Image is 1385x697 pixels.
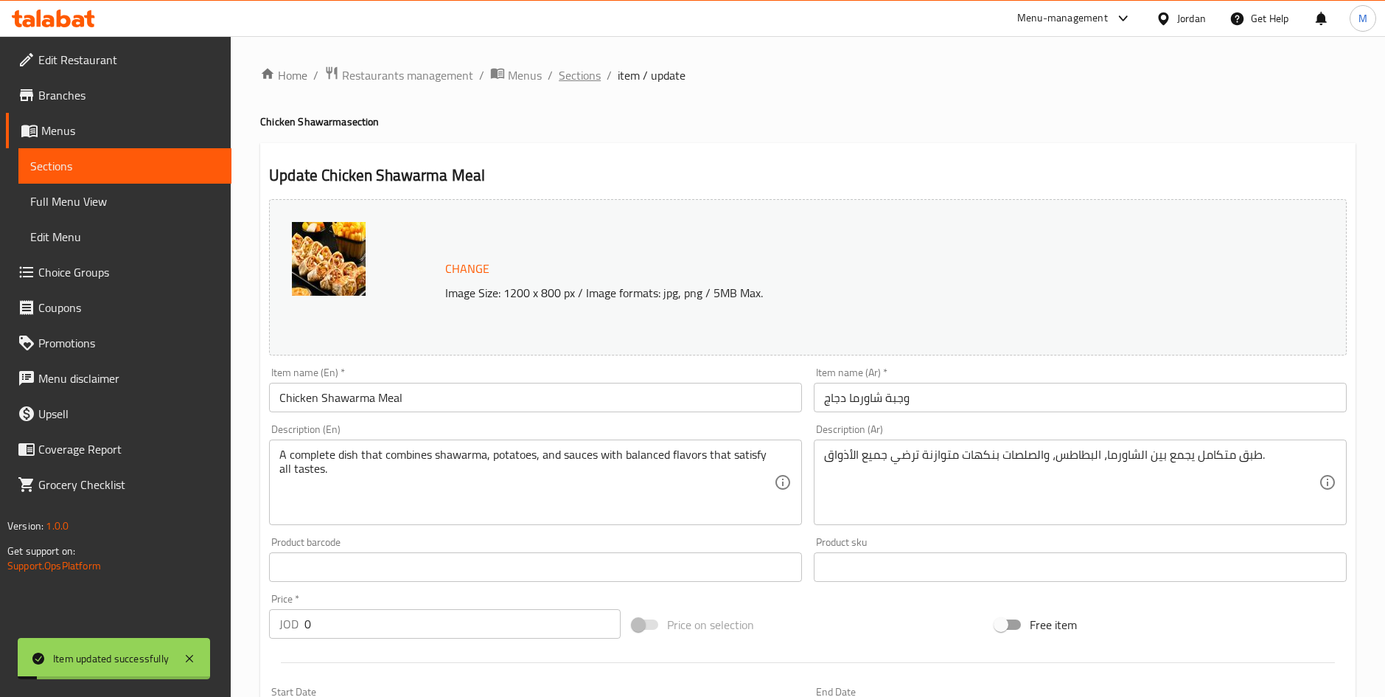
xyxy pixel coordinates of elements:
[6,42,231,77] a: Edit Restaurant
[439,284,1213,302] p: Image Size: 1200 x 800 px / Image formats: jpg, png / 5MB Max.
[342,66,473,84] span: Restaurants management
[38,51,220,69] span: Edit Restaurant
[38,476,220,493] span: Grocery Checklist
[6,325,231,361] a: Promotions
[313,66,318,84] li: /
[6,396,231,431] a: Upsell
[260,114,1356,129] h4: Chicken Shawarma section
[548,66,553,84] li: /
[607,66,612,84] li: /
[279,615,299,633] p: JOD
[30,228,220,246] span: Edit Menu
[1030,616,1077,634] span: Free item
[814,552,1347,582] input: Please enter product sku
[479,66,484,84] li: /
[38,263,220,281] span: Choice Groups
[1017,10,1108,27] div: Menu-management
[6,113,231,148] a: Menus
[1177,10,1206,27] div: Jordan
[508,66,542,84] span: Menus
[824,448,1319,518] textarea: طبق متكامل يجمع بين الشاورما، البطاطس، والصلصات بنكهات متوازنة ترضي جميع الأذواق.
[38,405,220,423] span: Upsell
[490,66,542,85] a: Menus
[445,258,489,280] span: Change
[1358,10,1367,27] span: M
[292,222,366,296] img: %D9%88%D8%AC%D8%A8%D8%A9_%D8%B4%D8%A7%D9%88%D8%B1%D9%85%D8%A7_%D8%AF%D8%AC%D8%A7%D8%AC63888967801...
[38,299,220,316] span: Coupons
[38,334,220,352] span: Promotions
[269,383,802,412] input: Enter name En
[324,66,473,85] a: Restaurants management
[46,516,69,535] span: 1.0.0
[260,66,1356,85] nav: breadcrumb
[41,122,220,139] span: Menus
[279,448,774,518] textarea: A complete dish that combines shawarma, potatoes, and sauces with balanced flavors that satisfy a...
[7,541,75,561] span: Get support on:
[618,66,685,84] span: item / update
[18,148,231,184] a: Sections
[6,254,231,290] a: Choice Groups
[6,290,231,325] a: Coupons
[6,361,231,396] a: Menu disclaimer
[260,66,307,84] a: Home
[559,66,601,84] a: Sections
[30,193,220,210] span: Full Menu View
[6,431,231,467] a: Coverage Report
[18,219,231,254] a: Edit Menu
[304,609,621,639] input: Please enter price
[269,552,802,582] input: Please enter product barcode
[38,86,220,104] span: Branches
[7,516,43,535] span: Version:
[18,184,231,219] a: Full Menu View
[814,383,1347,412] input: Enter name Ar
[7,556,101,575] a: Support.OpsPlatform
[38,440,220,458] span: Coverage Report
[269,164,1347,187] h2: Update Chicken Shawarma Meal
[53,651,169,667] div: Item updated successfully
[38,370,220,387] span: Menu disclaimer
[30,157,220,175] span: Sections
[6,77,231,113] a: Branches
[6,467,231,502] a: Grocery Checklist
[667,616,754,634] span: Price on selection
[439,254,495,284] button: Change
